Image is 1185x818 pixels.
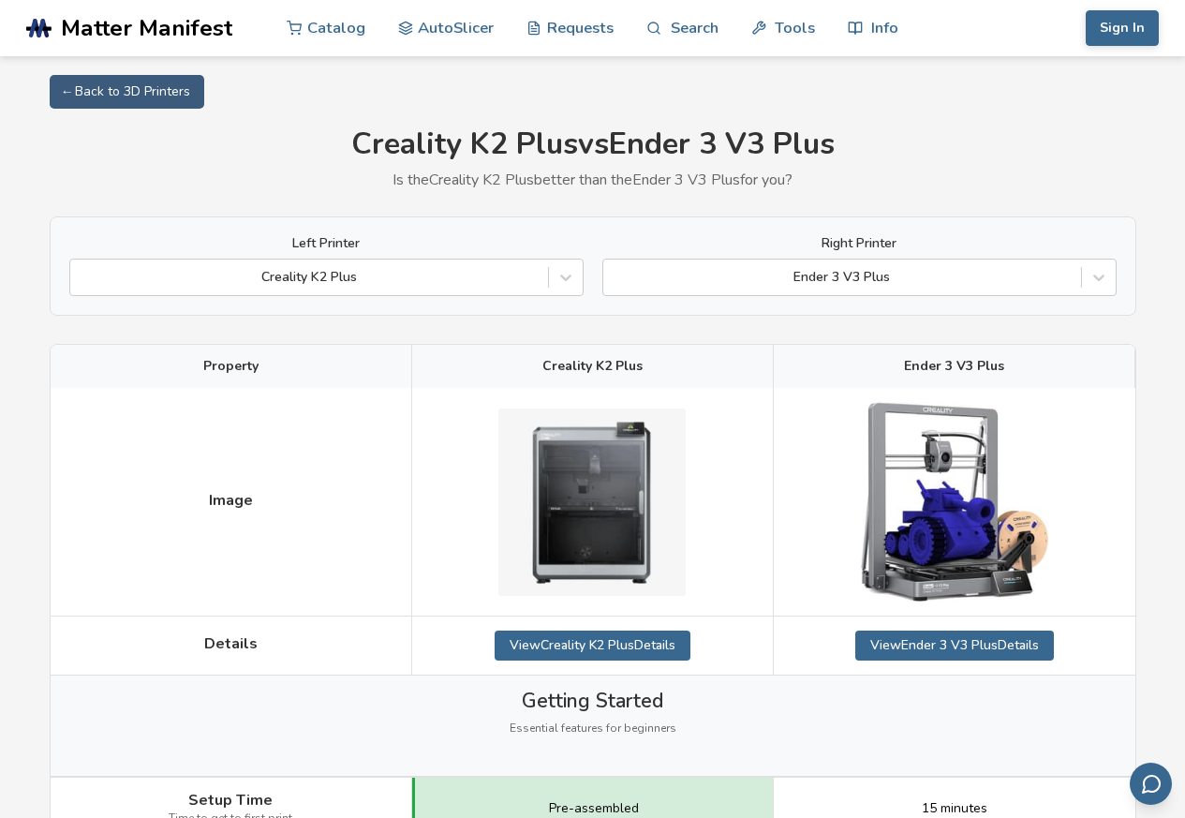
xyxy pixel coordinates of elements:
[602,236,1117,251] label: Right Printer
[209,492,253,509] span: Image
[1086,10,1159,46] button: Sign In
[549,801,639,816] span: Pre-assembled
[922,801,987,816] span: 15 minutes
[861,402,1048,602] img: Ender 3 V3 Plus
[855,631,1054,661] a: ViewEnder 3 V3 PlusDetails
[498,409,686,596] img: Creality K2 Plus
[542,359,643,374] span: Creality K2 Plus
[522,690,663,712] span: Getting Started
[61,15,232,41] span: Matter Manifest
[613,270,616,285] input: Ender 3 V3 Plus
[904,359,1004,374] span: Ender 3 V3 Plus
[495,631,690,661] a: ViewCreality K2 PlusDetails
[50,171,1136,188] p: Is the Creality K2 Plus better than the Ender 3 V3 Plus for you?
[1130,763,1172,805] button: Send feedback via email
[80,270,83,285] input: Creality K2 Plus
[188,792,273,809] span: Setup Time
[204,635,258,652] span: Details
[203,359,259,374] span: Property
[50,75,204,109] a: ← Back to 3D Printers
[69,236,584,251] label: Left Printer
[50,127,1136,162] h1: Creality K2 Plus vs Ender 3 V3 Plus
[510,722,676,736] span: Essential features for beginners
